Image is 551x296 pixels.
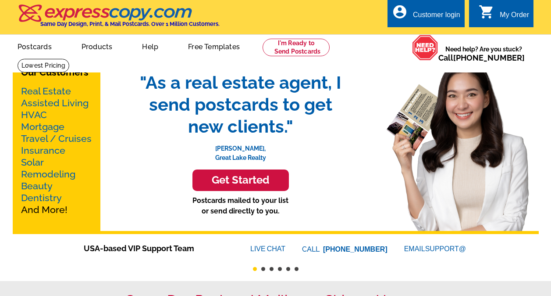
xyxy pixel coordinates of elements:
button: 5 of 6 [286,267,290,271]
span: Call [438,53,525,62]
a: Free Templates [174,36,254,56]
span: Need help? Are you stuck? [438,45,529,62]
button: 2 of 6 [261,267,265,271]
a: [PHONE_NUMBER] [323,245,387,253]
a: shopping_cart My Order [479,10,529,21]
a: Solar [21,157,44,168]
font: SUPPORT@ [425,244,467,254]
img: help [412,35,438,61]
a: Real Estate [21,86,71,97]
div: Customer login [413,11,460,23]
a: EMAILSUPPORT@ [404,245,467,253]
h4: Same Day Design, Print, & Mail Postcards. Over 1 Million Customers. [40,21,220,27]
h3: Get Started [203,174,278,187]
p: And More! [21,85,92,216]
a: LIVECHAT [250,245,285,253]
font: CALL [302,244,321,255]
a: account_circle Customer login [392,10,460,21]
a: Dentistry [21,192,62,203]
button: 3 of 6 [270,267,274,271]
p: [PERSON_NAME], Great Lake Realty [131,137,350,162]
a: Insurance [21,145,65,156]
p: Postcards mailed to your list or send directly to you. [131,195,350,217]
a: Postcards [4,36,66,56]
a: Same Day Design, Print, & Mail Postcards. Over 1 Million Customers. [18,11,220,27]
button: 1 of 6 [253,267,257,271]
a: Travel / Cruises [21,133,92,144]
a: Get Started [131,170,350,191]
a: HVAC [21,109,47,120]
button: 4 of 6 [278,267,282,271]
button: 6 of 6 [295,267,299,271]
i: account_circle [392,4,408,20]
i: shopping_cart [479,4,494,20]
font: LIVE [250,244,267,254]
span: "As a real estate agent, I send postcards to get new clients." [131,72,350,137]
a: [PHONE_NUMBER] [453,53,525,62]
a: Beauty [21,180,53,191]
a: Assisted Living [21,97,89,108]
a: Remodeling [21,169,75,180]
span: USA-based VIP Support Team [84,242,224,254]
a: Mortgage [21,121,64,132]
a: Help [128,36,172,56]
div: My Order [500,11,529,23]
a: Products [68,36,127,56]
